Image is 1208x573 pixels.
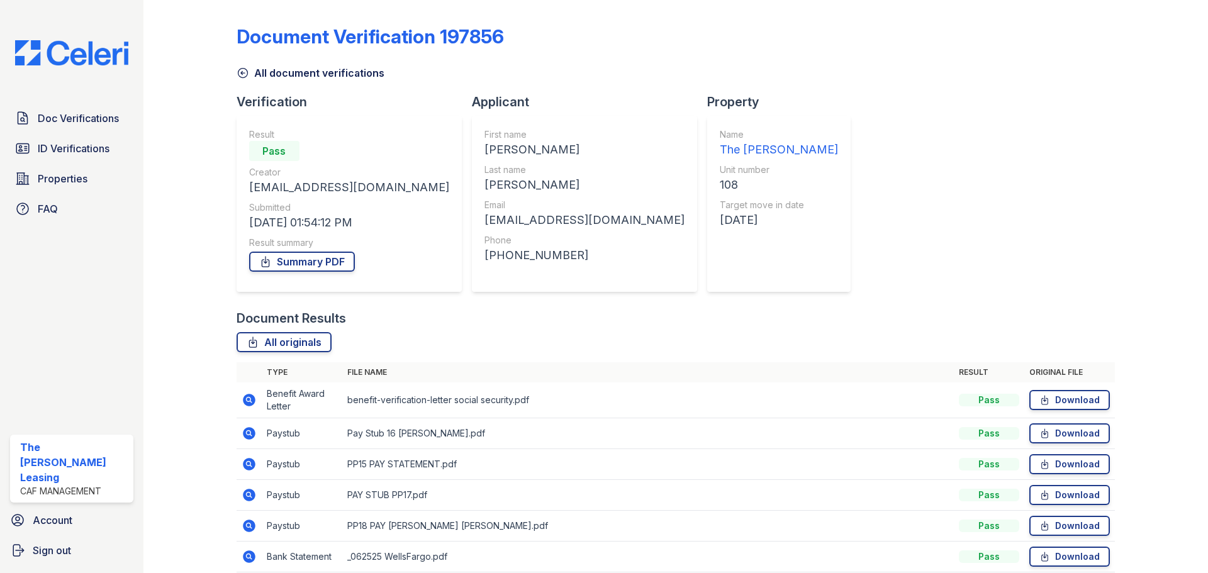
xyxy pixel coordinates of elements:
[1029,485,1110,505] a: Download
[484,234,685,247] div: Phone
[720,128,838,159] a: Name The [PERSON_NAME]
[33,513,72,528] span: Account
[10,136,133,161] a: ID Verifications
[38,171,87,186] span: Properties
[342,480,954,511] td: PAY STUB PP17.pdf
[20,440,128,485] div: The [PERSON_NAME] Leasing
[720,211,838,229] div: [DATE]
[38,141,109,156] span: ID Verifications
[484,176,685,194] div: [PERSON_NAME]
[249,128,449,141] div: Result
[1029,423,1110,443] a: Download
[959,520,1019,532] div: Pass
[237,65,384,81] a: All document verifications
[484,211,685,229] div: [EMAIL_ADDRESS][DOMAIN_NAME]
[959,394,1019,406] div: Pass
[1024,362,1115,382] th: Original file
[262,480,342,511] td: Paystub
[1029,516,1110,536] a: Download
[484,128,685,141] div: First name
[720,176,838,194] div: 108
[249,166,449,179] div: Creator
[959,489,1019,501] div: Pass
[5,538,138,563] a: Sign out
[237,25,504,48] div: Document Verification 197856
[262,362,342,382] th: Type
[707,93,861,111] div: Property
[472,93,707,111] div: Applicant
[342,511,954,542] td: PP18 PAY [PERSON_NAME] [PERSON_NAME].pdf
[237,93,472,111] div: Verification
[262,418,342,449] td: Paystub
[484,164,685,176] div: Last name
[249,252,355,272] a: Summary PDF
[38,201,58,216] span: FAQ
[720,164,838,176] div: Unit number
[954,362,1024,382] th: Result
[237,332,332,352] a: All originals
[484,141,685,159] div: [PERSON_NAME]
[10,196,133,221] a: FAQ
[484,247,685,264] div: [PHONE_NUMBER]
[720,141,838,159] div: The [PERSON_NAME]
[249,179,449,196] div: [EMAIL_ADDRESS][DOMAIN_NAME]
[342,362,954,382] th: File name
[262,382,342,418] td: Benefit Award Letter
[720,128,838,141] div: Name
[484,199,685,211] div: Email
[262,449,342,480] td: Paystub
[342,418,954,449] td: Pay Stub 16 [PERSON_NAME].pdf
[262,511,342,542] td: Paystub
[959,427,1019,440] div: Pass
[720,199,838,211] div: Target move in date
[20,485,128,498] div: CAF Management
[342,542,954,572] td: _062525 WellsFargo.pdf
[249,236,449,249] div: Result summary
[249,201,449,214] div: Submitted
[249,141,299,161] div: Pass
[1029,390,1110,410] a: Download
[342,382,954,418] td: benefit-verification-letter social security.pdf
[10,106,133,131] a: Doc Verifications
[5,508,138,533] a: Account
[959,458,1019,470] div: Pass
[33,543,71,558] span: Sign out
[5,40,138,65] img: CE_Logo_Blue-a8612792a0a2168367f1c8372b55b34899dd931a85d93a1a3d3e32e68fde9ad4.png
[38,111,119,126] span: Doc Verifications
[262,542,342,572] td: Bank Statement
[10,166,133,191] a: Properties
[1029,454,1110,474] a: Download
[342,449,954,480] td: PP15 PAY STATEMENT.pdf
[237,309,346,327] div: Document Results
[959,550,1019,563] div: Pass
[249,214,449,231] div: [DATE] 01:54:12 PM
[1029,547,1110,567] a: Download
